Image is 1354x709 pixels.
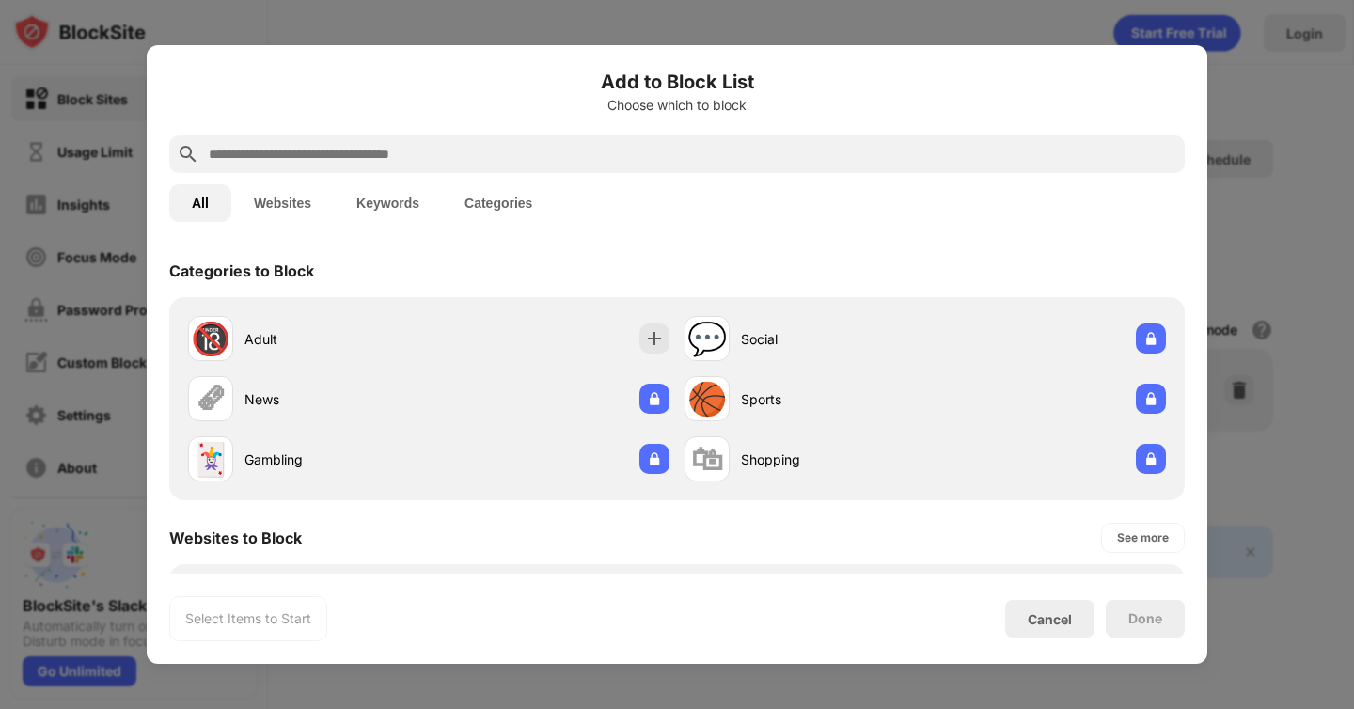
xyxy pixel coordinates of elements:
div: Choose which to block [169,98,1185,113]
div: 🏀 [687,380,727,418]
div: Cancel [1028,611,1072,627]
div: 🗞 [195,380,227,418]
div: Select Items to Start [185,609,311,628]
div: Adult [244,329,429,349]
button: Categories [442,184,555,222]
div: Gambling [244,449,429,469]
div: News [244,389,429,409]
div: 🃏 [191,440,230,479]
div: Sports [741,389,925,409]
img: search.svg [177,143,199,165]
div: 🛍 [691,440,723,479]
div: Done [1128,611,1162,626]
div: 💬 [687,320,727,358]
button: Websites [231,184,334,222]
div: Social [741,329,925,349]
button: All [169,184,231,222]
div: Websites to Block [169,528,302,547]
div: Categories to Block [169,261,314,280]
button: Keywords [334,184,442,222]
div: Shopping [741,449,925,469]
div: See more [1117,528,1169,547]
div: 🔞 [191,320,230,358]
h6: Add to Block List [169,68,1185,96]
